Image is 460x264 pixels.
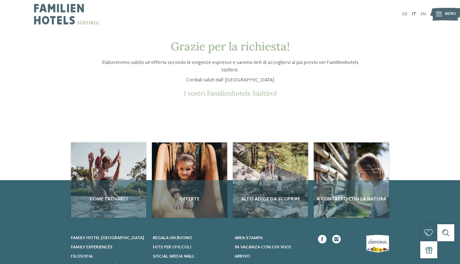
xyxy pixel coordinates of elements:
span: In vacanza con chi vuoi [235,245,291,249]
span: Hits per i piccoli [153,245,191,249]
img: Raccolta di richieste [314,142,389,218]
a: Raccolta di richieste Alto Adige da scoprire [233,142,308,218]
img: Raccolta di richieste [71,142,146,218]
a: In vacanza con chi vuoi [235,244,310,250]
span: Grazie per la richiesta! [171,39,290,54]
span: Family experiences [71,245,113,249]
span: Social Media Wall [153,254,195,259]
span: Alto Adige da scoprire [236,195,305,203]
a: EN [421,12,426,16]
img: Raccolta di richieste [152,142,227,218]
span: Filosofia [71,254,93,259]
span: Family hotel [GEOGRAPHIC_DATA] [71,236,144,240]
span: Offerte [155,195,224,203]
a: Raccolta di richieste A contatto con la natura [314,142,389,218]
span: Area stampa [235,236,263,240]
a: Family experiences [71,244,146,250]
p: Elaboreremo subito un’offerta secondo le esigenze espresse e saremo lieti di accogliervi al più p... [95,59,365,73]
a: Area stampa [235,235,310,241]
span: Regala un buono [153,236,192,240]
a: Arrivo [235,253,310,260]
a: Social Media Wall [153,253,228,260]
span: A contatto con la natura [317,195,386,203]
img: Raccolta di richieste [233,142,308,218]
a: DE [402,12,407,16]
span: Menu [445,11,456,17]
p: Cordiali saluti dall’ [GEOGRAPHIC_DATA] [95,76,365,83]
a: IT [412,12,416,16]
p: I vostri Familienhotels Südtirol [95,89,365,97]
a: Family hotel [GEOGRAPHIC_DATA] [71,235,146,241]
a: Regala un buono [153,235,228,241]
a: Hits per i piccoli [153,244,228,250]
a: Filosofia [71,253,146,260]
a: Raccolta di richieste Offerte [152,142,227,218]
a: Raccolta di richieste Come trovarci [71,142,146,218]
span: Come trovarci [74,195,143,203]
span: Arrivo [235,254,250,259]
